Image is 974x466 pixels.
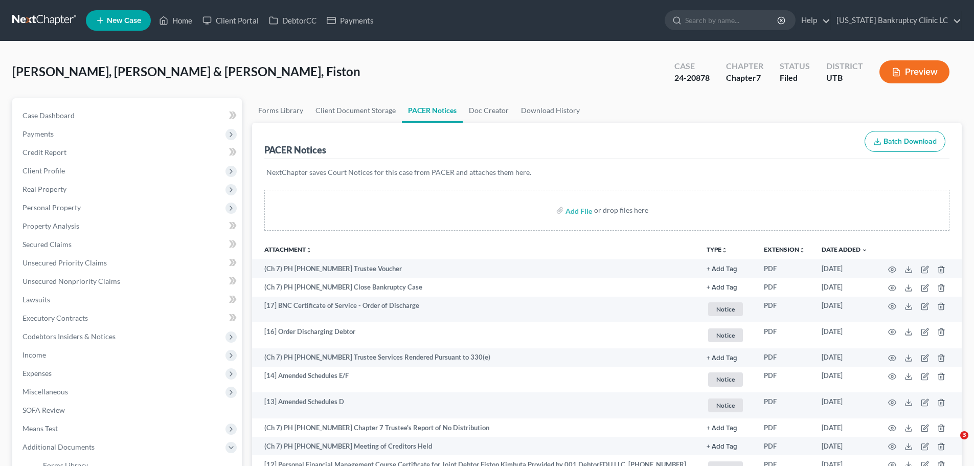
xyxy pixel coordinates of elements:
[813,297,876,323] td: [DATE]
[939,431,964,456] iframe: Intercom live chat
[402,98,463,123] a: PACER Notices
[707,355,737,362] button: + Add Tag
[826,60,863,72] div: District
[22,129,54,138] span: Payments
[252,392,698,418] td: [13] Amended Schedules D
[252,297,698,323] td: [17] BNC Certificate of Service - Order of Discharge
[322,11,379,30] a: Payments
[721,247,728,253] i: unfold_more
[707,443,737,450] button: + Add Tag
[707,282,748,292] a: + Add Tag
[879,60,949,83] button: Preview
[252,348,698,367] td: (Ch 7) PH [PHONE_NUMBER] Trustee Services Rendered Pursuant to 330(e)
[707,301,748,318] a: Notice
[252,322,698,348] td: [16] Order Discharging Debtor
[252,418,698,437] td: (Ch 7) PH [PHONE_NUMBER] Chapter 7 Trustee's Report of No Distribution
[22,332,116,341] span: Codebtors Insiders & Notices
[14,272,242,291] a: Unsecured Nonpriority Claims
[264,246,312,253] a: Attachmentunfold_more
[707,266,737,273] button: + Add Tag
[756,297,813,323] td: PDF
[813,348,876,367] td: [DATE]
[22,406,65,414] span: SOFA Review
[674,60,710,72] div: Case
[14,291,242,309] a: Lawsuits
[780,60,810,72] div: Status
[154,11,197,30] a: Home
[780,72,810,84] div: Filed
[708,328,743,342] span: Notice
[22,111,75,120] span: Case Dashboard
[726,72,763,84] div: Chapter
[22,350,46,359] span: Income
[14,401,242,419] a: SOFA Review
[813,392,876,418] td: [DATE]
[831,11,961,30] a: [US_STATE] Bankruptcy Clinic LC
[252,259,698,278] td: (Ch 7) PH [PHONE_NUMBER] Trustee Voucher
[756,348,813,367] td: PDF
[264,144,326,156] div: PACER Notices
[14,143,242,162] a: Credit Report
[685,11,779,30] input: Search by name...
[813,418,876,437] td: [DATE]
[707,423,748,433] a: + Add Tag
[813,437,876,455] td: [DATE]
[707,425,737,432] button: + Add Tag
[756,322,813,348] td: PDF
[264,11,322,30] a: DebtorCC
[756,418,813,437] td: PDF
[865,131,945,152] button: Batch Download
[266,167,947,177] p: NextChapter saves Court Notices for this case from PACER and attaches them here.
[707,264,748,274] a: + Add Tag
[22,277,120,285] span: Unsecured Nonpriority Claims
[252,278,698,296] td: (Ch 7) PH [PHONE_NUMBER] Close Bankruptcy Case
[594,205,648,215] div: or drop files here
[960,431,968,439] span: 3
[22,424,58,433] span: Means Test
[22,148,66,157] span: Credit Report
[756,392,813,418] td: PDF
[14,254,242,272] a: Unsecured Priority Claims
[252,437,698,455] td: (Ch 7) PH [PHONE_NUMBER] Meeting of Creditors Held
[796,11,830,30] a: Help
[756,278,813,296] td: PDF
[707,247,728,253] button: TYPEunfold_more
[708,302,743,316] span: Notice
[822,246,868,253] a: Date Added expand_more
[22,185,66,193] span: Real Property
[22,221,79,230] span: Property Analysis
[862,247,868,253] i: expand_more
[708,372,743,386] span: Notice
[674,72,710,84] div: 24-20878
[756,367,813,393] td: PDF
[708,398,743,412] span: Notice
[813,367,876,393] td: [DATE]
[515,98,586,123] a: Download History
[22,314,88,322] span: Executory Contracts
[813,259,876,278] td: [DATE]
[799,247,805,253] i: unfold_more
[14,106,242,125] a: Case Dashboard
[22,166,65,175] span: Client Profile
[707,352,748,362] a: + Add Tag
[252,98,309,123] a: Forms Library
[756,437,813,455] td: PDF
[764,246,805,253] a: Extensionunfold_more
[22,258,107,267] span: Unsecured Priority Claims
[22,442,95,451] span: Additional Documents
[813,278,876,296] td: [DATE]
[107,17,141,25] span: New Case
[309,98,402,123] a: Client Document Storage
[14,309,242,327] a: Executory Contracts
[813,322,876,348] td: [DATE]
[14,235,242,254] a: Secured Claims
[22,240,72,249] span: Secured Claims
[306,247,312,253] i: unfold_more
[22,295,50,304] span: Lawsuits
[707,441,748,451] a: + Add Tag
[884,137,937,146] span: Batch Download
[197,11,264,30] a: Client Portal
[707,284,737,291] button: + Add Tag
[726,60,763,72] div: Chapter
[12,64,360,79] span: [PERSON_NAME], [PERSON_NAME] & [PERSON_NAME], Fiston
